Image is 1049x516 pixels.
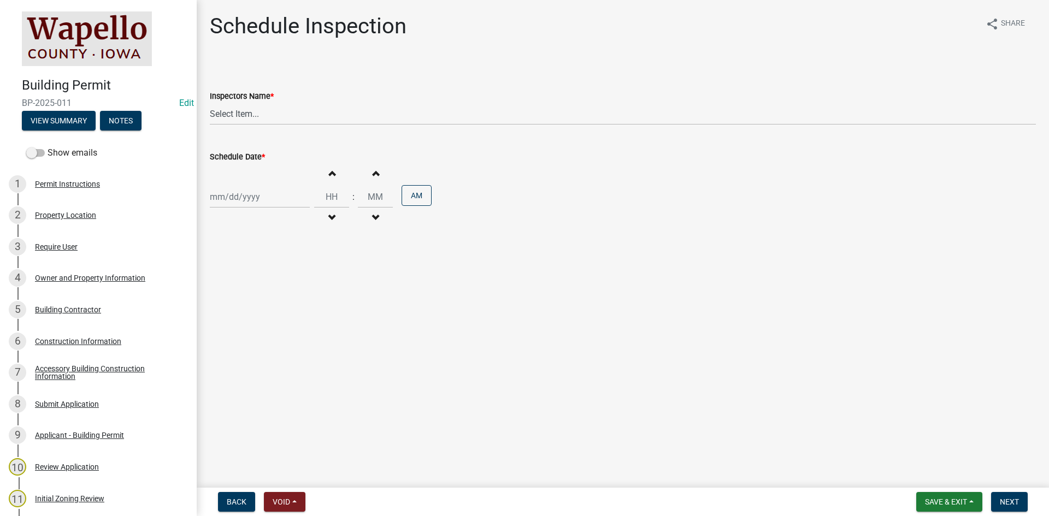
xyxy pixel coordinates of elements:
button: View Summary [22,111,96,131]
div: Construction Information [35,337,121,345]
h1: Schedule Inspection [210,13,406,39]
div: 11 [9,490,26,507]
input: Hours [314,186,349,208]
div: 6 [9,333,26,350]
span: Void [273,497,290,506]
div: Building Contractor [35,306,101,313]
i: share [986,17,999,31]
span: Share [1001,17,1025,31]
div: 5 [9,301,26,318]
div: 8 [9,395,26,413]
div: 10 [9,458,26,476]
div: 1 [9,175,26,193]
div: Permit Instructions [35,180,100,188]
span: Back [227,497,246,506]
div: : [349,191,358,204]
wm-modal-confirm: Summary [22,117,96,126]
a: Edit [179,98,194,108]
input: Minutes [358,186,393,208]
div: Require User [35,243,78,251]
span: Next [1000,497,1019,506]
div: Property Location [35,211,96,219]
label: Schedule Date [210,153,265,161]
div: Owner and Property Information [35,274,145,282]
div: Applicant - Building Permit [35,431,124,439]
div: 3 [9,238,26,256]
button: Next [991,492,1028,512]
h4: Building Permit [22,78,188,93]
div: Submit Application [35,400,99,408]
button: shareShare [977,13,1034,34]
input: mm/dd/yyyy [210,186,310,208]
span: Save & Exit [925,497,967,506]
wm-modal-confirm: Notes [100,117,142,126]
button: Notes [100,111,142,131]
div: Initial Zoning Review [35,495,104,502]
span: BP-2025-011 [22,98,175,108]
div: Review Application [35,463,99,471]
button: AM [402,185,432,206]
wm-modal-confirm: Edit Application Number [179,98,194,108]
div: 9 [9,426,26,444]
label: Show emails [26,146,97,159]
button: Void [264,492,305,512]
label: Inspectors Name [210,93,274,100]
img: Wapello County, Iowa [22,11,152,66]
div: 2 [9,206,26,224]
button: Back [218,492,255,512]
div: 4 [9,269,26,287]
button: Save & Exit [916,492,982,512]
div: Accessory Building Construction Information [35,365,179,380]
div: 7 [9,364,26,381]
